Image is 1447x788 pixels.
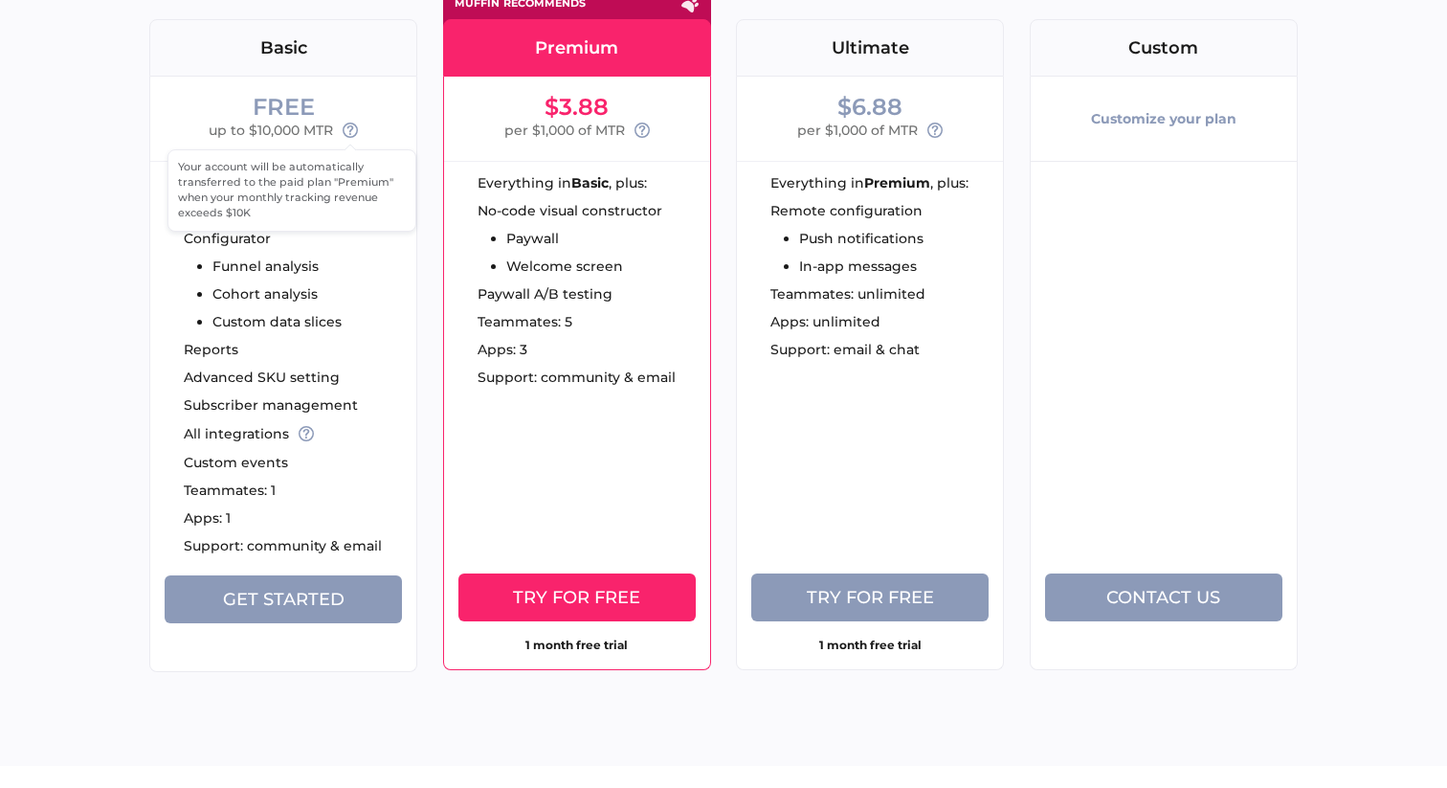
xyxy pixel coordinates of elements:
[184,484,276,497] span: Teammates: 1
[864,176,930,190] strong: Premium
[797,119,918,142] span: per $1,000 of MTR
[478,343,527,356] span: Apps: 3
[184,398,358,412] span: Subscriber management
[478,204,662,273] ul: No-code visual constructor
[444,39,710,56] div: Premium
[525,638,628,652] strong: 1 month free trial
[837,96,902,119] div: $6.88
[1045,574,1282,621] button: Contact us
[751,574,989,621] button: Try for free
[184,371,340,384] span: Advanced SKU setting
[478,371,676,384] span: Support: community & email
[212,315,342,328] li: Custom data slices
[770,287,925,301] span: Teammates: unlimited
[253,96,315,119] div: FREE
[478,176,710,190] div: Everything in , plus:
[209,119,333,142] span: up to $10,000 MTR
[545,96,609,119] div: $3.88
[506,232,662,245] li: Paywall
[1091,96,1236,142] div: Customize your plan
[458,574,696,621] button: Try for free
[184,539,382,552] span: Support: community & email
[184,511,231,525] span: Apps: 1
[770,343,920,356] span: Support: email & chat
[504,119,625,142] span: per $1,000 of MTR
[770,176,1003,190] div: Everything in , plus:
[478,287,612,301] span: Paywall A/B testing
[178,160,393,219] span: Your account will be automatically transferred to the paid plan "Premium" when your monthly track...
[1031,39,1297,56] div: Custom
[184,232,342,328] ul: Configurator
[571,176,609,190] strong: Basic
[799,259,924,273] li: In-app messages
[478,315,572,328] span: Teammates: 5
[184,427,289,440] span: All integrations
[212,287,342,301] li: Cohort analysis
[506,259,662,273] li: Welcome screen
[819,638,922,652] strong: 1 month free trial
[770,315,880,328] span: Apps: unlimited
[212,259,342,273] li: Funnel analysis
[807,587,934,608] span: Try for free
[184,343,238,356] span: Reports
[770,204,924,273] ul: Remote configuration
[737,39,1003,56] div: Ultimate
[223,589,345,610] span: Get Started
[513,587,640,608] span: Try for free
[799,232,924,245] li: Push notifications
[184,456,288,469] span: Custom events
[150,39,416,56] div: Basic
[165,575,402,623] button: Get Started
